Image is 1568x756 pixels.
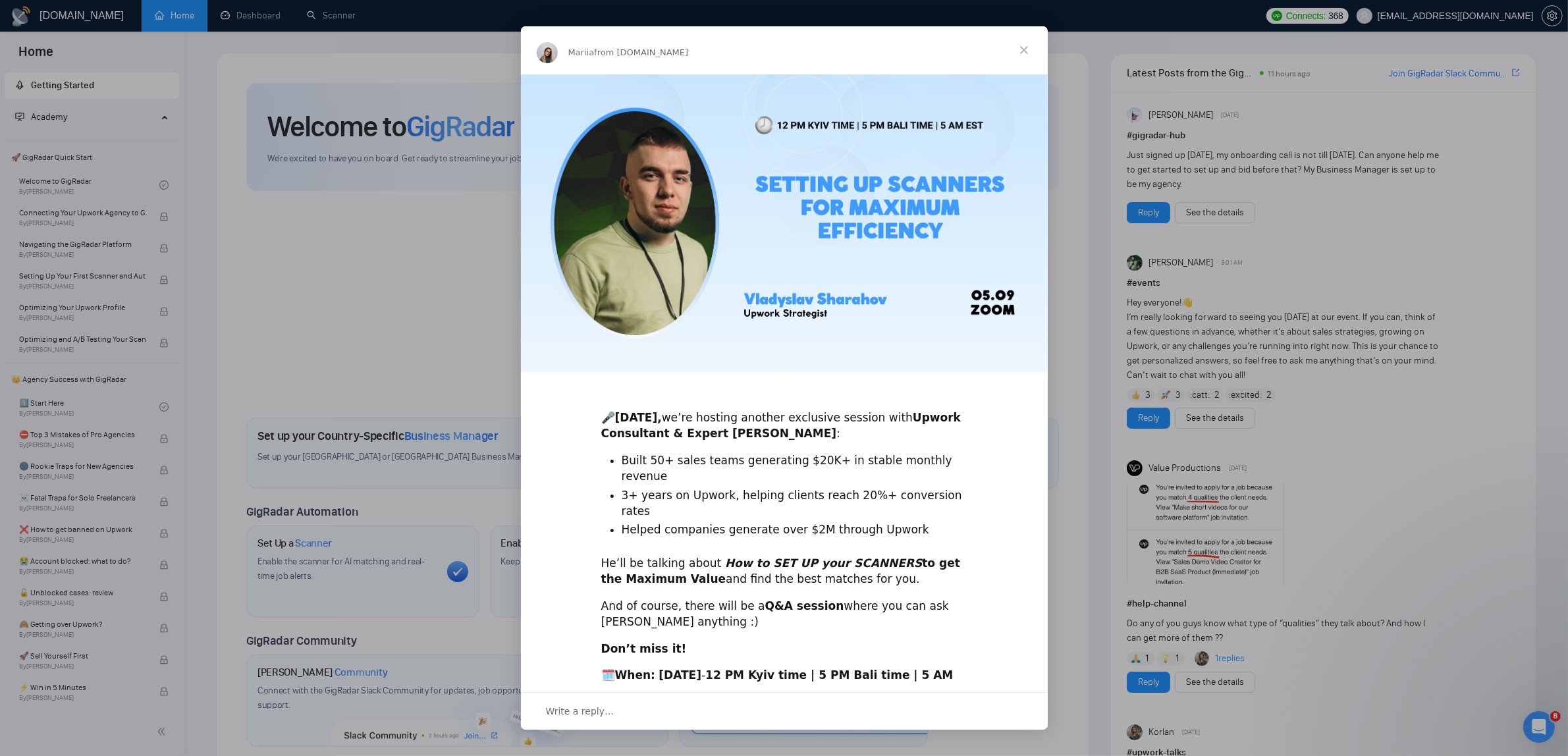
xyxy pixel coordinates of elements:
span: Write a reply… [546,703,614,720]
img: Profile image for Mariia [537,42,558,63]
span: Mariia [568,47,595,57]
div: Open conversation and reply [521,692,1048,730]
div: 🎤 we’re hosting another exclusive session with : [601,394,967,441]
i: How to SET UP your SCANNERS [725,556,922,570]
b: Q&A session [765,599,844,612]
b: Don’t miss it! [601,642,687,655]
li: Built 50+ sales teams generating $20K+ in stable monthly revenue [622,453,967,485]
span: from [DOMAIN_NAME] [594,47,688,57]
div: 🗓️ - 📍 [601,668,967,730]
li: Helped companies generate over $2M through Upwork [622,522,967,538]
b: 12 PM Kyiv time | 5 PM Bali time | 5 AM EST [601,668,954,697]
div: And of course, there will be a where you can ask [PERSON_NAME] anything :) [601,599,967,630]
li: 3+ years on Upwork, helping clients reach 20%+ conversion rates [622,488,967,520]
b: When: [615,668,655,682]
b: Upwork Consultant & Expert [PERSON_NAME] [601,411,961,440]
b: [DATE] [659,668,701,682]
div: He’ll be talking about and find the best matches for you. [601,556,967,587]
b: [DATE], [615,411,662,424]
span: Close [1000,26,1048,74]
b: to get the Maximum Value [601,556,960,585]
